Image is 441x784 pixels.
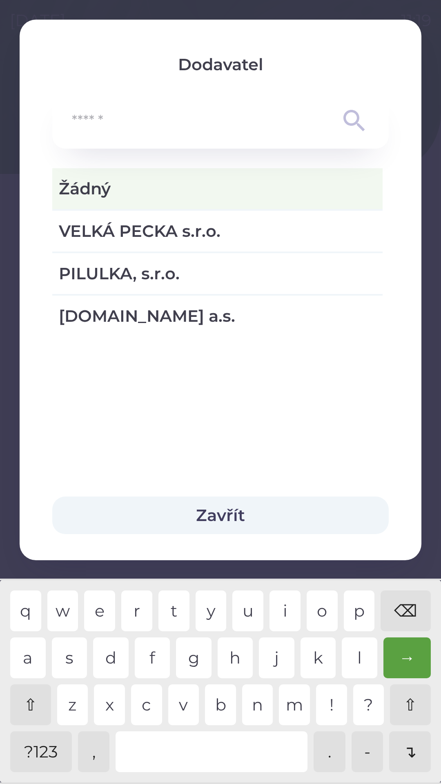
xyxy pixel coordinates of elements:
span: VELKÁ PECKA s.r.o. [59,219,376,243]
div: VELKÁ PECKA s.r.o. [52,211,383,252]
div: PILULKA, s.r.o. [52,253,383,294]
span: Žádný [59,176,376,201]
div: [DOMAIN_NAME] a.s. [52,296,383,336]
p: Dodavatel [52,52,389,77]
button: Zavřít [52,497,389,534]
span: [DOMAIN_NAME] a.s. [59,304,376,328]
div: Žádný [52,168,383,209]
span: PILULKA, s.r.o. [59,261,376,286]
